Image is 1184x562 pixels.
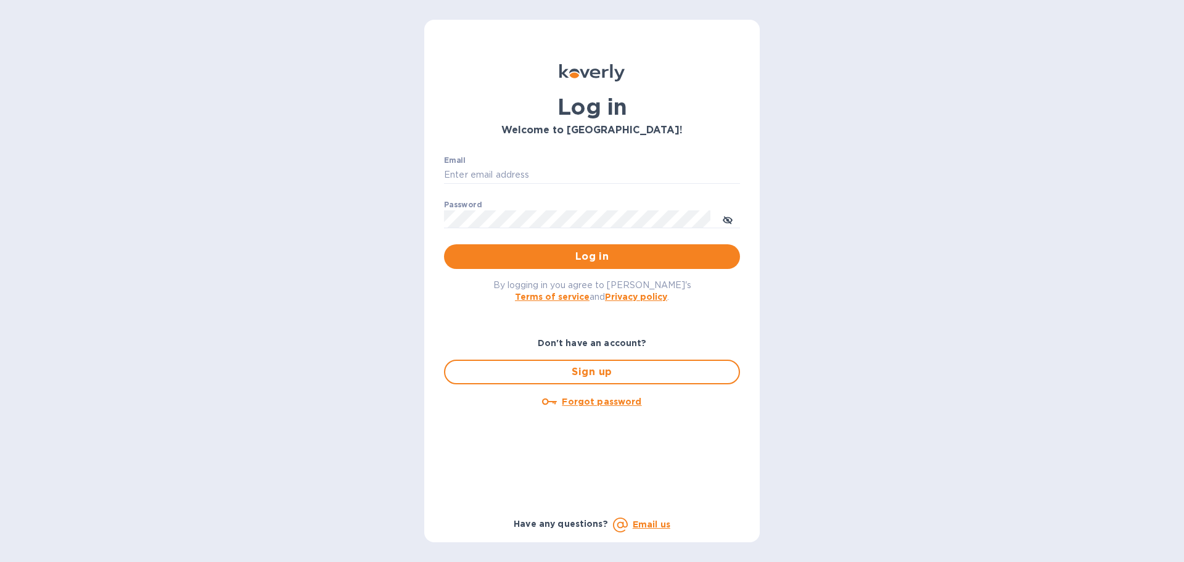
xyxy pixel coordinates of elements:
[444,244,740,269] button: Log in
[559,64,625,81] img: Koverly
[562,397,641,407] u: Forgot password
[444,360,740,384] button: Sign up
[444,157,466,164] label: Email
[455,365,729,379] span: Sign up
[444,201,482,209] label: Password
[444,94,740,120] h1: Log in
[538,338,647,348] b: Don't have an account?
[444,166,740,184] input: Enter email address
[454,249,730,264] span: Log in
[633,519,670,529] a: Email us
[514,519,608,529] b: Have any questions?
[715,207,740,231] button: toggle password visibility
[444,125,740,136] h3: Welcome to [GEOGRAPHIC_DATA]!
[515,292,590,302] a: Terms of service
[493,280,691,302] span: By logging in you agree to [PERSON_NAME]'s and .
[605,292,667,302] a: Privacy policy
